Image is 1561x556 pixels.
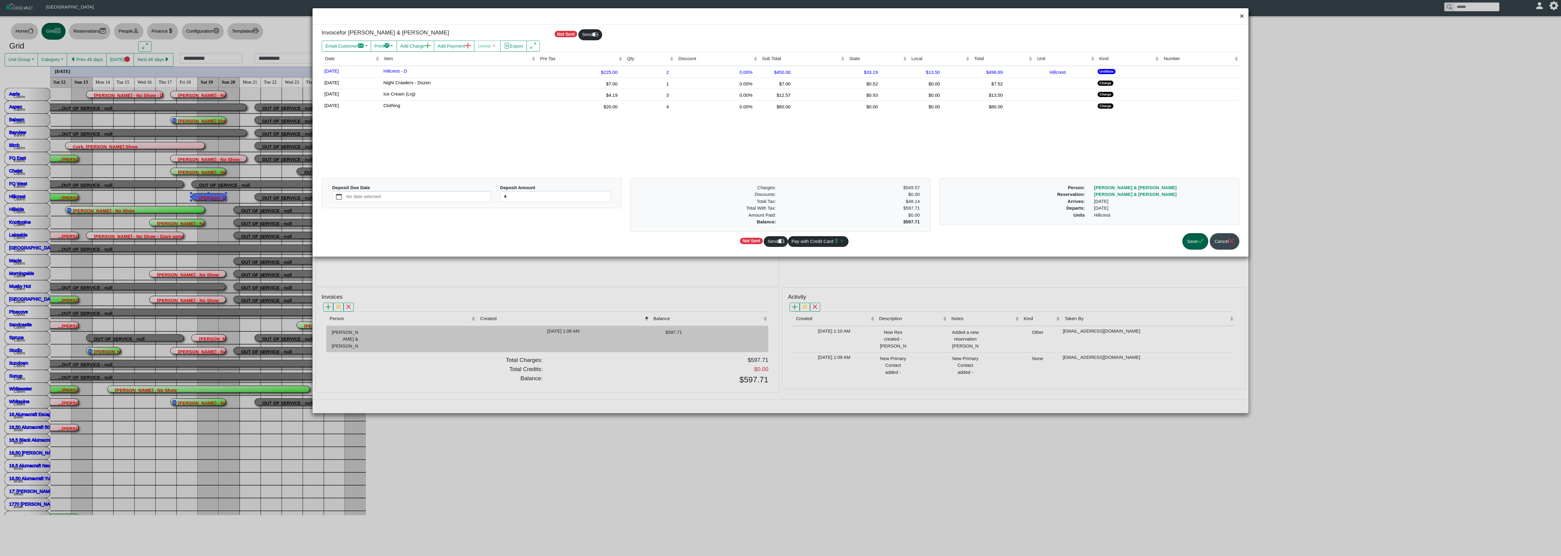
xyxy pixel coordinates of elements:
button: Cancelx [1210,233,1239,250]
span: [DATE] [323,102,339,108]
div: $0.00 [909,102,940,110]
button: Add Chargeplus lg [397,41,434,52]
span: Not Sent [740,238,763,244]
span: Hillcrest - D [382,67,407,74]
div: $7.52 [972,79,1003,88]
b: $597.71 [903,219,920,224]
svg: envelope fill [358,43,364,49]
div: Item [384,55,530,62]
button: Deletex [474,41,501,52]
svg: mailbox2 [593,31,598,37]
span: Night Crawlers - Dozen [382,79,431,85]
div: State [849,55,902,62]
div: $0.00 [780,212,924,219]
button: arrows angle expand [527,41,540,52]
div: 4 [625,102,673,110]
div: 1 [625,79,673,88]
div: Unit [1037,55,1090,62]
svg: file excel [504,43,510,49]
svg: calendar [336,194,342,200]
div: $450.00 [760,68,791,76]
div: $0.00 [847,102,878,110]
b: Arrives: [1068,199,1085,204]
svg: arrows angle expand [530,43,536,49]
span: [DATE] [323,90,339,96]
div: Charges: [637,184,780,191]
button: Close [1235,8,1248,24]
div: $0.00 [909,91,940,99]
div: 0.00% [677,102,757,110]
span: Clothing [382,102,400,108]
div: Pre Tax [540,55,617,62]
div: $13.50 [909,68,940,76]
span: [DATE] [323,67,339,74]
div: Kind [1099,55,1154,62]
b: Reservation: [1057,192,1085,197]
div: Date [325,55,374,62]
span: for [PERSON_NAME] & [PERSON_NAME] [340,29,449,36]
div: 0.00% [677,79,757,88]
button: Sendmailbox2 [764,236,788,247]
div: $0.52 [847,79,878,88]
div: Amount Paid: [637,212,780,219]
div: Qty [627,55,669,62]
div: Local [911,55,964,62]
div: 0.00% [677,68,757,76]
div: 0.00% [677,91,757,99]
button: Printprinter fill [371,41,397,52]
div: $48.14 [785,198,920,205]
button: file excelExport [500,41,527,52]
span: [DATE] [323,79,339,85]
b: Balance: [757,219,776,224]
svg: x [1229,238,1234,244]
a: [PERSON_NAME] & [PERSON_NAME] [1094,192,1177,197]
b: Departs: [1066,205,1085,211]
b: Deposit Due Date [332,185,370,190]
svg: currency dollar [834,238,839,244]
div: $33.19 [847,68,878,76]
div: $80.00 [760,102,791,110]
button: Sendmailbox2 [578,29,602,40]
div: Total With Tax: [637,205,780,212]
div: $225.00 [538,68,622,76]
span: Not Sent [555,31,577,37]
span: Ice Cream (Lrg) [382,90,416,96]
b: Units [1073,212,1085,218]
h5: Invoice [322,29,544,36]
div: $13.50 [972,91,1003,99]
svg: plus [839,238,845,244]
svg: check [1198,238,1203,244]
button: Savecheck [1182,233,1208,250]
div: $4.19 [538,91,622,99]
div: $20.00 [538,102,622,110]
div: Discount [678,55,752,62]
div: $496.69 [972,68,1003,76]
div: Number [1164,55,1233,62]
svg: mailbox2 [778,238,784,244]
div: Discounts: [637,191,780,198]
div: Hillcrest [1089,212,1238,219]
button: Pay with Credit Cardcurrency dollarplus [788,236,849,247]
div: $0.93 [847,91,878,99]
svg: printer fill [384,43,390,49]
button: calendar [333,191,345,202]
b: Person: [1068,185,1085,190]
div: $12.57 [760,91,791,99]
div: Hillcrest [1035,68,1066,76]
div: 3 [625,91,673,99]
div: $7.00 [538,79,622,88]
div: Total Tax: [637,198,780,205]
div: [DATE] [1089,198,1238,205]
div: $597.71 [780,205,924,212]
div: $0.00 [780,191,924,198]
button: Add Paymentplus lg [434,41,474,52]
div: Total [974,55,1027,62]
label: No date selected [345,191,491,202]
div: $80.00 [972,102,1003,110]
div: Sub Total [762,55,839,62]
span: $549.57 [903,185,920,190]
svg: plus lg [425,43,430,49]
div: [DATE] [1089,205,1238,212]
svg: plus lg [465,43,471,49]
b: Deposit Amount [500,185,535,190]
